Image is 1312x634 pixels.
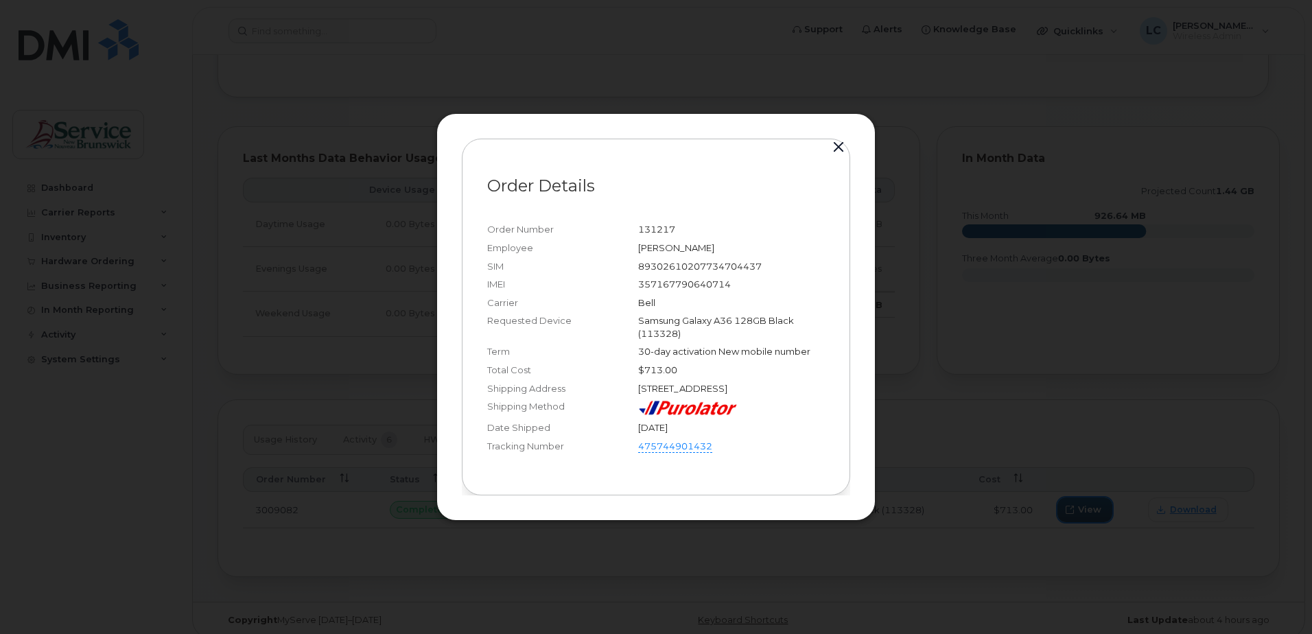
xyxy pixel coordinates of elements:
img: purolator-9dc0d6913a5419968391dc55414bb4d415dd17fc9089aa56d78149fa0af40473.png [638,400,737,416]
div: 357167790640714 [638,278,825,291]
div: [DATE] [638,421,825,434]
div: Carrier [487,296,638,309]
div: Shipping Method [487,400,638,416]
div: Samsung Galaxy A36 128GB Black (113328) [638,314,825,340]
p: Order Details [487,178,825,194]
div: Bell [638,296,825,309]
div: 30-day activation New mobile number [638,345,825,358]
div: SIM [487,260,638,273]
div: [STREET_ADDRESS] [638,382,825,395]
div: $713.00 [638,364,825,377]
div: Total Cost [487,364,638,377]
div: Tracking Number [487,440,638,455]
div: Term [487,345,638,358]
div: Employee [487,242,638,255]
div: Date Shipped [487,421,638,434]
div: IMEI [487,278,638,291]
a: Open shipping details in new tab [712,441,723,451]
a: 475744901432 [638,440,712,454]
div: 131217 [638,223,825,236]
div: [PERSON_NAME] [638,242,825,255]
div: Order Number [487,223,638,236]
div: Requested Device [487,314,638,340]
div: Shipping Address [487,382,638,395]
div: 89302610207734704437 [638,260,825,273]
